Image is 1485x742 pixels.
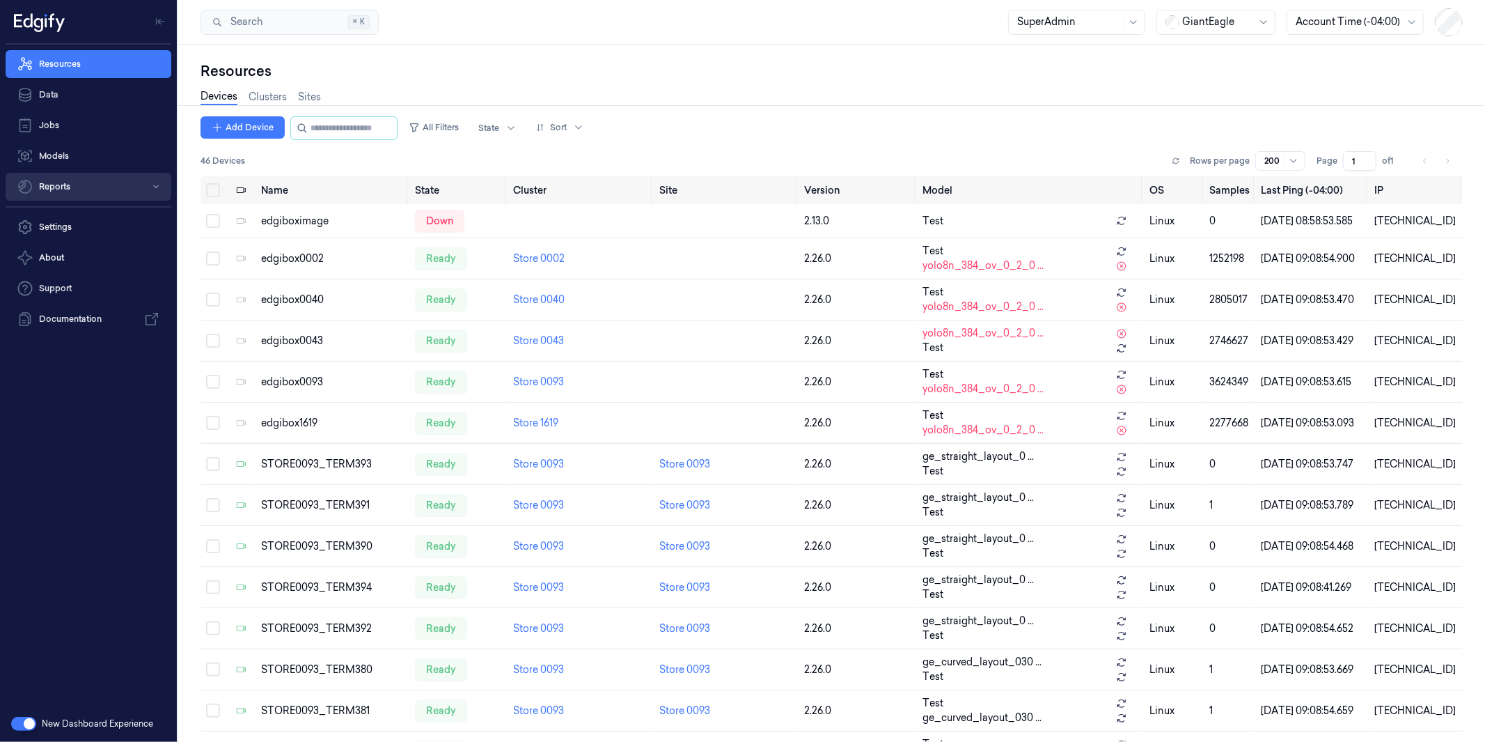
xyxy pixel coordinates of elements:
[1262,498,1363,513] div: [DATE] 09:08:53.789
[804,214,911,229] div: 2.13.0
[201,116,285,139] button: Add Device
[1374,214,1457,229] div: [TECHNICAL_ID]
[206,663,220,677] button: Select row
[1374,457,1457,472] div: [TECHNICAL_ID]
[206,334,220,348] button: Select row
[261,375,404,389] div: edgibox0093
[1210,457,1250,472] div: 0
[1210,498,1250,513] div: 1
[415,288,467,311] div: ready
[1210,621,1250,636] div: 0
[1149,293,1198,307] p: linux
[415,330,467,352] div: ready
[922,367,943,382] span: Test
[922,546,943,561] span: Test
[1262,252,1363,266] div: [DATE] 09:08:54.900
[654,176,799,204] th: Site
[659,458,710,470] a: Store 0093
[415,617,467,640] div: ready
[1415,151,1457,171] nav: pagination
[1262,293,1363,307] div: [DATE] 09:08:53.470
[261,457,404,472] div: STORE0093_TERM393
[1149,498,1198,513] p: linux
[249,90,287,105] a: Clusters
[513,540,564,552] a: Store 0093
[6,81,171,109] a: Data
[206,704,220,718] button: Select row
[513,704,564,717] a: Store 0093
[1149,580,1198,595] p: linux
[415,658,467,681] div: ready
[415,535,467,557] div: ready
[922,326,1044,341] span: yolo8n_384_ov_0_2_0 ...
[415,371,467,393] div: ready
[1210,663,1250,677] div: 1
[508,176,654,204] th: Cluster
[922,696,943,711] span: Test
[261,214,404,229] div: edgiboximage
[1149,252,1198,266] p: linux
[225,15,262,29] span: Search
[201,61,1463,81] div: Resources
[1149,704,1198,718] p: linux
[1374,252,1457,266] div: [TECHNICAL_ID]
[261,580,404,595] div: STORE0093_TERM394
[1210,293,1250,307] div: 2805017
[922,341,943,355] span: Test
[206,416,220,430] button: Select row
[1190,155,1250,167] p: Rows per page
[415,412,467,434] div: ready
[201,89,237,105] a: Devices
[804,621,911,636] div: 2.26.0
[513,417,558,429] a: Store 1619
[922,711,1042,725] span: ge_curved_layout_030 ...
[206,498,220,512] button: Select row
[922,300,1044,314] span: yolo8n_384_ov_0_2_0 ...
[1262,214,1363,229] div: [DATE] 08:58:53.585
[261,293,404,307] div: edgibox0040
[922,655,1042,670] span: ge_curved_layout_030 ...
[917,176,1144,204] th: Model
[1374,416,1457,431] div: [TECHNICAL_ID]
[261,539,404,554] div: STORE0093_TERM390
[1374,539,1457,554] div: [TECHNICAL_ID]
[1210,252,1250,266] div: 1252198
[298,90,321,105] a: Sites
[6,305,171,333] a: Documentation
[6,111,171,139] a: Jobs
[1374,498,1457,513] div: [TECHNICAL_ID]
[1262,621,1363,636] div: [DATE] 09:08:54.652
[1262,334,1363,348] div: [DATE] 09:08:53.429
[804,416,911,431] div: 2.26.0
[922,285,943,300] span: Test
[1374,334,1457,348] div: [TECHNICAL_ID]
[1149,457,1198,472] p: linux
[6,142,171,170] a: Models
[1374,293,1457,307] div: [TECHNICAL_ID]
[6,173,171,201] button: Reports
[403,116,464,139] button: All Filters
[922,628,943,643] span: Test
[1210,334,1250,348] div: 2746627
[922,573,1034,587] span: ge_straight_layout_0 ...
[922,408,943,423] span: Test
[804,252,911,266] div: 2.26.0
[201,155,245,167] span: 46 Devices
[799,176,916,204] th: Version
[1149,214,1198,229] p: linux
[513,622,564,635] a: Store 0093
[804,293,911,307] div: 2.26.0
[922,614,1034,628] span: ge_straight_layout_0 ...
[1262,539,1363,554] div: [DATE] 09:08:54.468
[1374,663,1457,677] div: [TECHNICAL_ID]
[415,700,467,722] div: ready
[1256,176,1369,204] th: Last Ping (-04:00)
[1149,621,1198,636] p: linux
[1262,416,1363,431] div: [DATE] 09:08:53.093
[206,293,220,307] button: Select row
[1374,375,1457,389] div: [TECHNICAL_ID]
[922,670,943,684] span: Test
[415,494,467,516] div: ready
[1262,457,1363,472] div: [DATE] 09:08:53.747
[6,244,171,272] button: About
